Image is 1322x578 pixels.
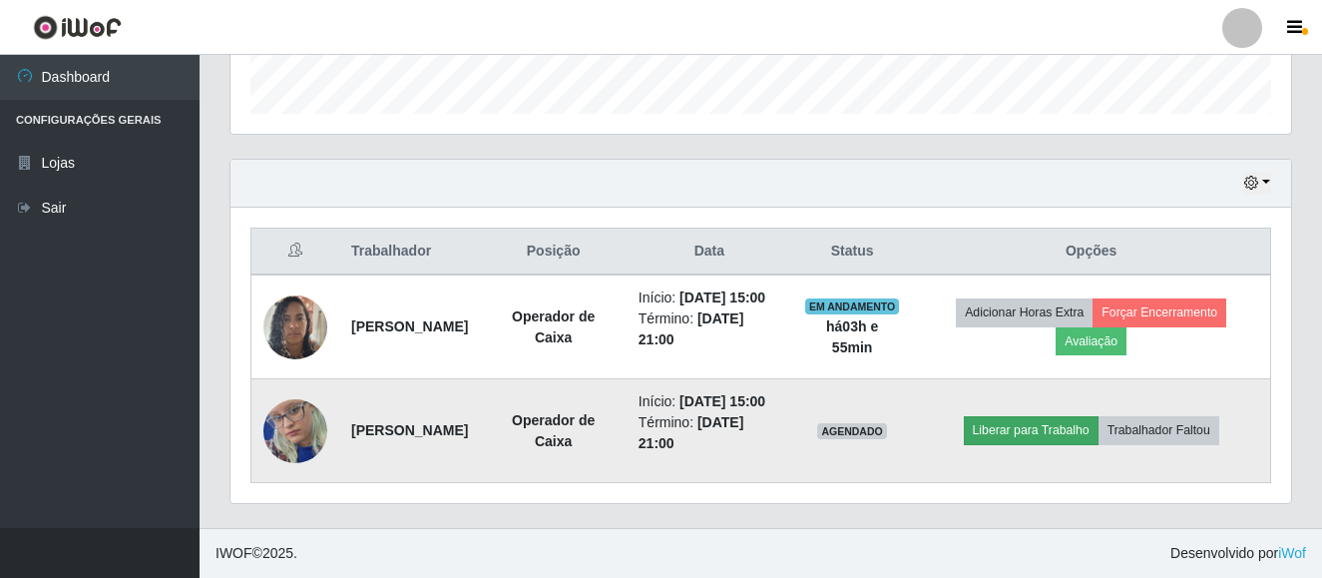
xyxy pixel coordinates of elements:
time: [DATE] 15:00 [679,393,765,409]
span: AGENDADO [817,423,887,439]
a: iWof [1278,545,1306,561]
th: Opções [912,229,1270,276]
li: Início: [639,288,780,308]
img: CoreUI Logo [33,15,122,40]
span: © 2025 . [216,543,297,564]
time: [DATE] 15:00 [679,289,765,305]
li: Início: [639,391,780,412]
span: Desenvolvido por [1170,543,1306,564]
img: 1751983105280.jpeg [263,361,327,499]
span: EM ANDAMENTO [805,298,900,314]
strong: [PERSON_NAME] [351,422,468,438]
strong: Operador de Caixa [512,308,595,345]
button: Trabalhador Faltou [1099,416,1219,444]
th: Trabalhador [339,229,480,276]
strong: há 03 h e 55 min [826,318,878,355]
th: Data [627,229,792,276]
button: Forçar Encerramento [1093,298,1226,326]
button: Liberar para Trabalho [964,416,1099,444]
img: 1744376168565.jpeg [263,285,327,369]
strong: [PERSON_NAME] [351,318,468,334]
button: Adicionar Horas Extra [956,298,1093,326]
li: Término: [639,308,780,350]
li: Término: [639,412,780,454]
strong: Operador de Caixa [512,412,595,449]
span: IWOF [216,545,252,561]
th: Status [792,229,912,276]
th: Posição [480,229,626,276]
button: Avaliação [1056,327,1126,355]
